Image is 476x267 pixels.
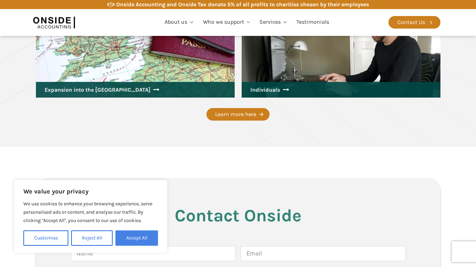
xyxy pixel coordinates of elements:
[397,18,425,27] div: Contact Us
[115,230,158,246] button: Accept All
[23,187,158,196] p: We value your privacy
[160,10,199,34] a: About us
[71,206,406,225] h3: Contact Onside
[206,108,270,121] a: Learn more here
[14,180,167,253] div: We value your privacy
[36,82,235,98] a: Expansion into the [GEOGRAPHIC_DATA]
[255,10,292,34] a: Services
[292,10,333,34] a: Testimonials
[23,230,68,246] button: Customise
[199,10,256,34] a: Who we support
[242,82,440,98] a: Individuals
[241,246,406,261] input: Email
[215,110,256,119] div: Learn more here
[33,14,75,30] img: Onside Accounting
[23,200,158,225] p: We use cookies to enhance your browsing experience, serve personalised ads or content, and analys...
[71,230,113,246] button: Reject All
[71,246,236,261] input: Name
[388,16,440,29] a: Contact Us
